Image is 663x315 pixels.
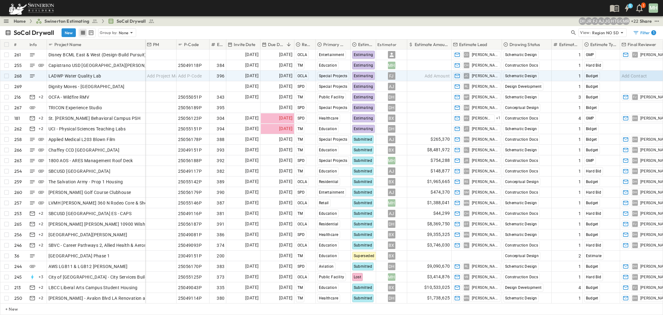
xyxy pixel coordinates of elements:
[117,18,146,24] span: SoCal Drywall
[245,72,259,79] span: [DATE]
[472,63,498,68] span: [PERSON_NAME]
[425,73,450,79] span: Add Amount
[279,136,292,143] span: [DATE]
[505,190,538,195] span: Construction Docs
[653,30,654,35] h6: 1
[604,17,611,25] div: Jorge Garcia (jorgarcia@swinerton.com)
[578,105,581,111] span: 1
[245,136,259,143] span: [DATE]
[319,180,338,184] span: Residential
[354,180,372,184] span: Submitted
[48,168,111,174] span: SBCUSD [GEOGRAPHIC_DATA]
[297,106,305,110] span: SPD
[48,94,90,100] span: OCFA - Wildfire RMV
[358,41,373,48] p: Estimate Status
[586,158,594,163] span: GMP
[610,17,617,25] div: Haaris Tahmas (haaris.tahmas@swinerton.com)
[505,74,537,78] span: Schematic Design
[297,74,307,78] span: OCLA
[245,51,259,58] span: [DATE]
[217,105,224,111] span: 395
[597,17,605,25] div: Anthony Jimenez (anthony.jimenez@swinerton.com)
[48,83,125,90] span: Dignity Moves - [GEOGRAPHIC_DATA]
[48,115,141,121] span: St. [PERSON_NAME] Behavioral Campus PSH
[178,94,202,100] span: 25055051P
[578,52,581,58] span: 1
[586,74,598,78] span: Budget
[319,158,348,163] span: Special Projects
[578,147,581,153] span: 1
[217,73,224,79] span: 396
[586,116,594,120] span: GMP
[578,83,581,90] span: 1
[586,169,601,173] span: Hard Bid
[302,41,312,48] p: Region
[319,53,344,57] span: Entertainment
[496,115,501,121] span: + 1
[629,3,631,8] h6: 5
[579,17,586,25] div: Daryll Hayward (daryll.hayward@swinerton.com)
[14,115,20,121] p: 181
[297,180,307,184] span: OCLA
[578,189,581,195] span: 1
[319,169,337,173] span: Education
[245,125,259,132] span: [DATE]
[178,147,202,153] span: 23049151P
[245,62,259,69] span: [DATE]
[388,146,395,154] div: BX
[178,73,202,79] span: Add P-Code
[319,148,337,152] span: Education
[354,63,373,68] span: Estimating
[319,127,337,131] span: Education
[472,52,498,57] span: [PERSON_NAME]
[14,28,54,37] p: SoCal Drywall
[427,178,450,185] span: $1,965,665
[48,105,102,111] span: TRICON Experience Studio
[622,73,647,79] span: Add Contact
[14,168,22,174] p: 254
[48,157,133,164] span: 1800 AOS - ARES Management Roof Deck
[464,150,468,150] span: DL
[297,84,305,89] span: SPD
[245,178,259,185] span: [DATE]
[245,115,259,122] span: [DATE]
[415,41,448,48] p: Estimate Amount
[319,137,348,142] span: Special Projects
[354,127,373,131] span: Estimating
[36,18,98,24] a: Swinerton Estimating
[87,29,95,36] button: kanban view
[505,127,537,131] span: Schematic Design
[578,179,581,185] span: 1
[297,148,303,152] span: TM
[388,199,395,207] div: MH
[14,126,22,132] p: 262
[591,17,599,25] div: Francisco J. Sanchez (frsanchez@swinerton.com)
[472,126,498,131] span: [PERSON_NAME]
[14,73,22,79] p: 268
[279,189,292,196] span: [DATE]
[178,157,202,164] span: 25056188P
[297,63,303,68] span: TM
[586,95,598,99] span: Budget
[505,53,537,57] span: Schematic Design
[54,41,81,48] p: Project Name
[633,181,637,182] span: DH
[217,157,224,164] span: 392
[505,158,538,163] span: Construction Docs
[505,95,537,99] span: Schematic Design
[245,157,259,164] span: [DATE]
[464,181,468,182] span: RS
[279,62,292,69] span: [DATE]
[430,167,450,175] span: $148,877
[592,30,619,36] p: Region NO SD
[388,136,395,143] div: AJ
[14,94,21,100] p: 216
[279,178,292,185] span: [DATE]
[78,28,96,37] div: table view
[505,116,538,120] span: Construction Docs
